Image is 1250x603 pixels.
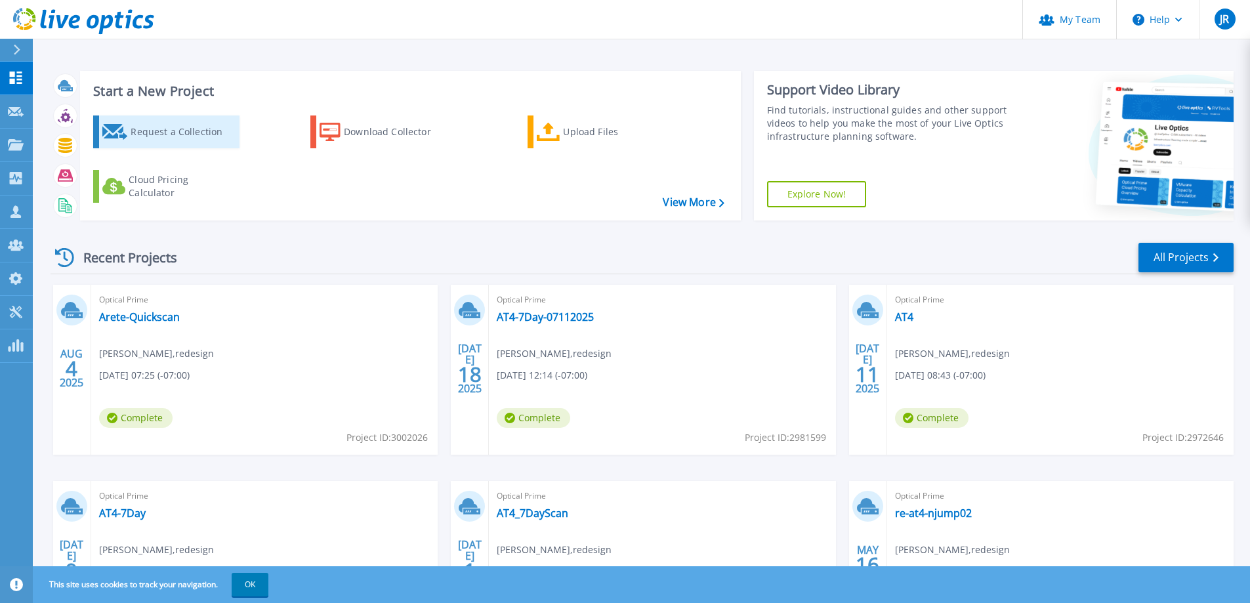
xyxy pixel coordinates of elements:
a: Arete-Quickscan [99,310,180,323]
div: [DATE] 2025 [855,344,880,392]
span: [DATE] 13:35 (-07:00) [99,564,190,579]
a: Explore Now! [767,181,867,207]
div: [DATE] 2025 [457,344,482,392]
span: Project ID: 2981599 [745,430,826,445]
div: Find tutorials, instructional guides and other support videos to help you make the most of your L... [767,104,1012,143]
a: AT4_7DayScan [497,507,568,520]
span: [PERSON_NAME] , redesign [99,543,214,557]
div: Recent Projects [51,241,195,274]
span: [DATE] 13:36 (-04:00) [497,564,587,579]
a: re-at4-njump02 [895,507,972,520]
span: Complete [895,408,969,428]
span: Optical Prime [895,489,1226,503]
a: Download Collector [310,115,457,148]
span: [PERSON_NAME] , redesign [895,543,1010,557]
span: [DATE] 12:14 (-07:00) [497,368,587,383]
button: OK [232,573,268,596]
div: MAY 2025 [855,541,880,589]
span: Project ID: 2972646 [1142,430,1224,445]
a: View More [663,196,724,209]
span: Project ID: 3002026 [346,430,428,445]
span: 1 [464,565,476,576]
a: Cloud Pricing Calculator [93,170,240,203]
span: 11 [856,369,879,380]
div: Request a Collection [131,119,236,145]
span: JR [1220,14,1229,24]
span: 4 [66,363,77,374]
div: [DATE] 2025 [457,541,482,589]
a: All Projects [1138,243,1234,272]
a: Request a Collection [93,115,240,148]
div: Cloud Pricing Calculator [129,173,234,199]
span: Optical Prime [99,489,430,503]
span: Optical Prime [99,293,430,307]
span: 16 [856,559,879,570]
div: Upload Files [563,119,668,145]
a: AT4 [895,310,913,323]
span: This site uses cookies to track your navigation. [36,573,268,596]
span: Complete [497,408,570,428]
span: 9 [66,565,77,576]
a: Upload Files [528,115,674,148]
span: 18 [458,369,482,380]
span: Optical Prime [895,293,1226,307]
span: [DATE] 07:25 (-07:00) [99,368,190,383]
span: [PERSON_NAME] , redesign [99,346,214,361]
span: [PERSON_NAME] , redesign [895,346,1010,361]
h3: Start a New Project [93,84,724,98]
div: Support Video Library [767,81,1012,98]
span: [PERSON_NAME] , redesign [497,543,612,557]
a: AT4-7Day [99,507,146,520]
span: [DATE] 08:43 (-07:00) [895,368,986,383]
div: Download Collector [344,119,449,145]
a: AT4-7Day-07112025 [497,310,594,323]
span: Optical Prime [497,489,827,503]
div: AUG 2025 [59,344,84,392]
div: [DATE] 2025 [59,541,84,589]
span: Optical Prime [497,293,827,307]
span: Complete [99,408,173,428]
span: [DATE] 06:21 (-07:00) [895,564,986,579]
span: [PERSON_NAME] , redesign [497,346,612,361]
